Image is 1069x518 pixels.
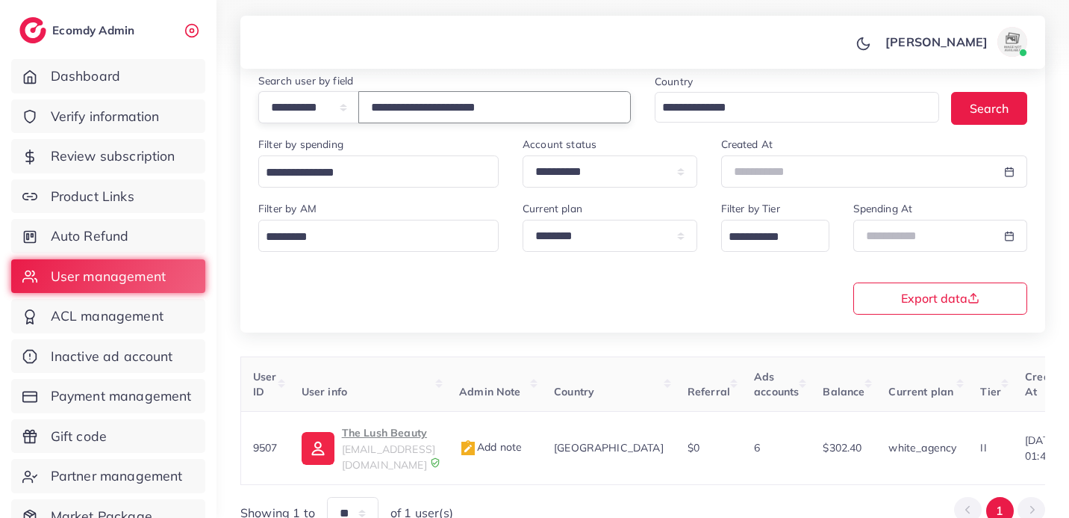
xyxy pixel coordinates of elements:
p: [PERSON_NAME] [885,33,988,51]
a: ACL management [11,299,205,333]
input: Search for option [723,226,810,249]
div: Search for option [258,155,499,188]
a: Inactive ad account [11,339,205,374]
div: Search for option [258,220,499,252]
a: Partner management [11,459,205,493]
span: ACL management [51,306,163,326]
img: admin_note.cdd0b510.svg [459,440,477,457]
span: Add note [459,440,522,454]
a: The Lush Beauty[EMAIL_ADDRESS][DOMAIN_NAME] [302,424,435,472]
label: Spending At [853,201,913,216]
span: Inactive ad account [51,347,173,366]
span: Ads accounts [754,370,799,398]
span: 6 [754,441,760,454]
input: Search for option [261,161,479,185]
span: User ID [253,370,277,398]
a: logoEcomdy Admin [19,17,138,43]
label: Search user by field [258,73,353,88]
span: Current plan [888,385,953,398]
a: [PERSON_NAME]avatar [877,27,1033,57]
span: User management [51,267,166,286]
span: Referral [688,385,730,398]
a: Payment management [11,379,205,413]
span: Admin Note [459,385,521,398]
input: Search for option [657,96,920,120]
span: Product Links [51,187,134,206]
label: Filter by AM [258,201,317,216]
span: Dashboard [51,67,120,86]
span: Verify information [51,107,160,126]
span: Auto Refund [51,226,129,246]
span: Payment management [51,386,192,406]
span: II [980,441,986,454]
a: Dashboard [11,59,205,93]
span: Create At [1025,370,1060,398]
span: Partner management [51,466,183,486]
span: Gift code [51,427,107,446]
img: ic-user-info.36bf1079.svg [302,432,334,465]
a: Review subscription [11,139,205,173]
span: [DATE] 01:40:35 [1025,433,1066,463]
label: Account status [523,137,596,152]
h2: Ecomdy Admin [52,23,138,37]
a: User management [11,259,205,294]
label: Filter by Tier [721,201,780,216]
span: [GEOGRAPHIC_DATA] [554,441,664,454]
span: Export data [901,292,979,304]
button: Export data [853,283,1028,315]
label: Created At [721,137,773,152]
span: 9507 [253,441,278,454]
label: Country [655,74,693,89]
a: Product Links [11,179,205,214]
span: $302.40 [823,441,861,454]
label: Filter by spending [258,137,343,152]
span: Balance [823,385,864,398]
a: Verify information [11,99,205,134]
a: Auto Refund [11,219,205,253]
label: Current plan [523,201,582,216]
span: Country [554,385,594,398]
span: User info [302,385,347,398]
span: $0 [688,441,699,454]
span: Review subscription [51,147,175,166]
span: white_agency [888,441,956,454]
img: 9CAL8B2pu8EFxCJHYAAAAldEVYdGRhdGU6Y3JlYXRlADIwMjItMTItMDlUMDQ6NTg6MzkrMDA6MDBXSlgLAAAAJXRFWHRkYXR... [430,457,440,468]
p: The Lush Beauty [342,424,435,442]
a: Gift code [11,419,205,454]
img: avatar [997,27,1027,57]
button: Search [951,92,1027,124]
input: Search for option [261,226,479,249]
span: [EMAIL_ADDRESS][DOMAIN_NAME] [342,443,435,471]
div: Search for option [655,92,939,123]
img: logo [19,17,46,43]
span: Tier [980,385,1001,398]
div: Search for option [721,220,829,252]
